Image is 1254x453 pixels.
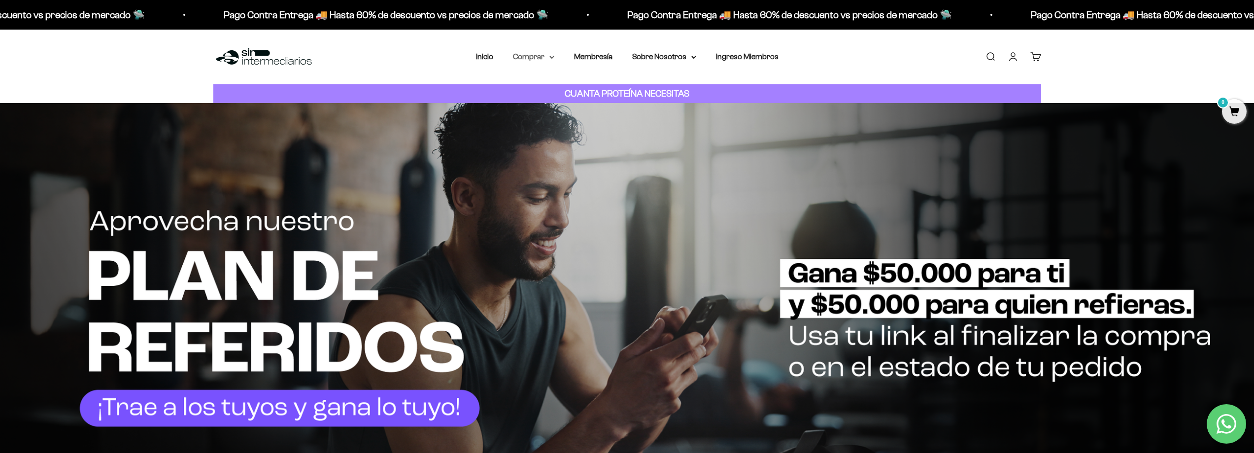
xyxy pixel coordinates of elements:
mark: 0 [1217,97,1229,108]
a: 0 [1222,107,1247,118]
a: Inicio [476,52,493,61]
strong: CUANTA PROTEÍNA NECESITAS [565,88,689,99]
p: Pago Contra Entrega 🚚 Hasta 60% de descuento vs precios de mercado 🛸 [589,7,914,23]
p: Pago Contra Entrega 🚚 Hasta 60% de descuento vs precios de mercado 🛸 [186,7,510,23]
a: Ingreso Miembros [716,52,779,61]
a: Membresía [574,52,612,61]
summary: Comprar [513,50,554,63]
summary: Sobre Nosotros [632,50,696,63]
